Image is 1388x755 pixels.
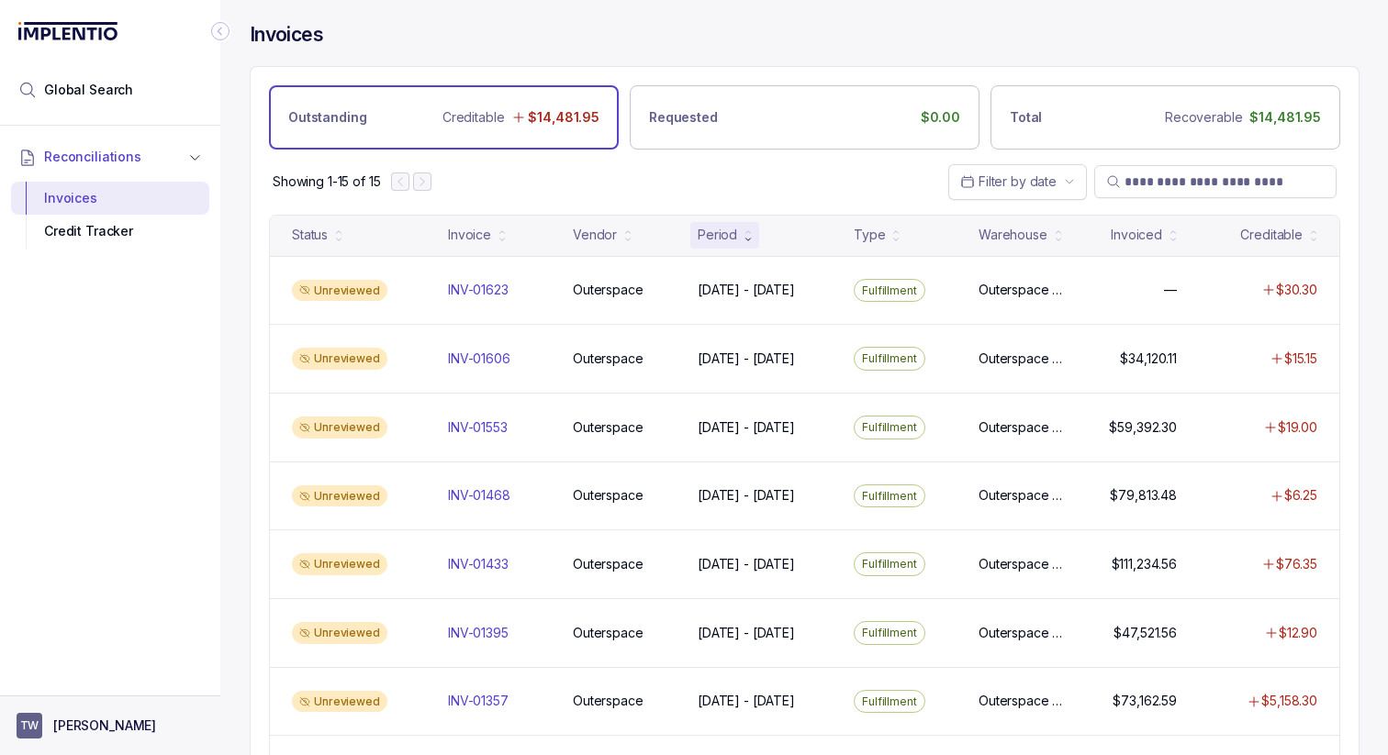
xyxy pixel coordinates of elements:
p: $15.15 [1284,350,1317,368]
p: $30.30 [1276,281,1317,299]
p: $14,481.95 [1249,108,1321,127]
div: Warehouse [979,226,1047,244]
p: $73,162.59 [1113,692,1177,710]
p: [DATE] - [DATE] [698,418,795,437]
div: Collapse Icon [209,20,231,42]
p: Outerspace [573,281,644,299]
p: $111,234.56 [1112,555,1177,573]
div: Remaining page entries [273,172,380,191]
p: Showing 1-15 of 15 [273,172,380,191]
div: Invoice [448,226,491,244]
div: Unreviewed [292,485,387,507]
p: — [1164,281,1177,299]
div: Invoices [26,182,195,215]
p: Fulfillment [862,418,917,437]
p: $14,481.95 [528,108,599,127]
p: Outerspace [GEOGRAPHIC_DATA] [979,692,1067,710]
p: Creditable [442,108,505,127]
p: $79,813.48 [1110,486,1177,505]
p: Requested [649,108,718,127]
div: Invoiced [1111,226,1162,244]
button: Date Range Picker [948,164,1087,199]
p: Outerspace [573,418,644,437]
div: Unreviewed [292,553,387,575]
div: Unreviewed [292,622,387,644]
p: $5,158.30 [1261,692,1317,710]
p: $34,120.11 [1120,350,1177,368]
search: Date Range Picker [960,172,1057,191]
p: Fulfillment [862,693,917,711]
p: Fulfillment [862,624,917,642]
p: $0.00 [921,108,960,127]
p: Outerspace [573,486,644,505]
div: Unreviewed [292,416,387,439]
div: Vendor [573,226,617,244]
p: $12.90 [1279,624,1317,642]
p: $47,521.56 [1114,624,1177,642]
span: Reconciliations [44,148,141,166]
p: [DATE] - [DATE] [698,281,795,299]
p: [PERSON_NAME] [53,716,156,735]
p: INV-01606 [448,350,510,368]
p: Outstanding [288,108,366,127]
div: Period [698,226,737,244]
p: [DATE] - [DATE] [698,624,795,642]
p: $6.25 [1284,486,1317,505]
div: Unreviewed [292,691,387,713]
p: [DATE] - [DATE] [698,555,795,573]
p: Outerspace [573,350,644,368]
p: Outerspace [GEOGRAPHIC_DATA] [979,555,1067,573]
h4: Invoices [250,22,323,48]
p: [DATE] - [DATE] [698,486,795,505]
div: Credit Tracker [26,215,195,248]
p: INV-01468 [448,486,510,505]
p: Total [1010,108,1042,127]
span: User initials [17,713,42,738]
span: Global Search [44,81,133,99]
p: Outerspace [GEOGRAPHIC_DATA] [979,281,1067,299]
span: Filter by date [979,173,1057,189]
p: INV-01433 [448,555,509,573]
div: Unreviewed [292,280,387,302]
div: Reconciliations [11,178,209,252]
p: Fulfillment [862,555,917,573]
button: User initials[PERSON_NAME] [17,713,204,738]
p: $76.35 [1276,555,1317,573]
p: INV-01357 [448,692,509,710]
div: Creditable [1240,226,1303,244]
p: Outerspace [GEOGRAPHIC_DATA] [979,486,1067,505]
p: Outerspace [GEOGRAPHIC_DATA] [979,624,1067,642]
p: Fulfillment [862,282,917,300]
p: Recoverable [1165,108,1242,127]
p: Outerspace [573,624,644,642]
p: Outerspace [GEOGRAPHIC_DATA] [979,418,1067,437]
p: INV-01395 [448,624,509,642]
p: Fulfillment [862,487,917,505]
p: $19.00 [1278,418,1317,437]
p: Outerspace [573,692,644,710]
div: Status [292,226,328,244]
p: $59,392.30 [1109,418,1177,437]
p: INV-01553 [448,418,508,437]
p: INV-01623 [448,281,509,299]
div: Unreviewed [292,348,387,370]
button: Reconciliations [11,137,209,177]
p: [DATE] - [DATE] [698,692,795,710]
p: Outerspace [GEOGRAPHIC_DATA] [979,350,1067,368]
p: Fulfillment [862,350,917,368]
p: Outerspace [573,555,644,573]
p: [DATE] - [DATE] [698,350,795,368]
div: Type [854,226,885,244]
